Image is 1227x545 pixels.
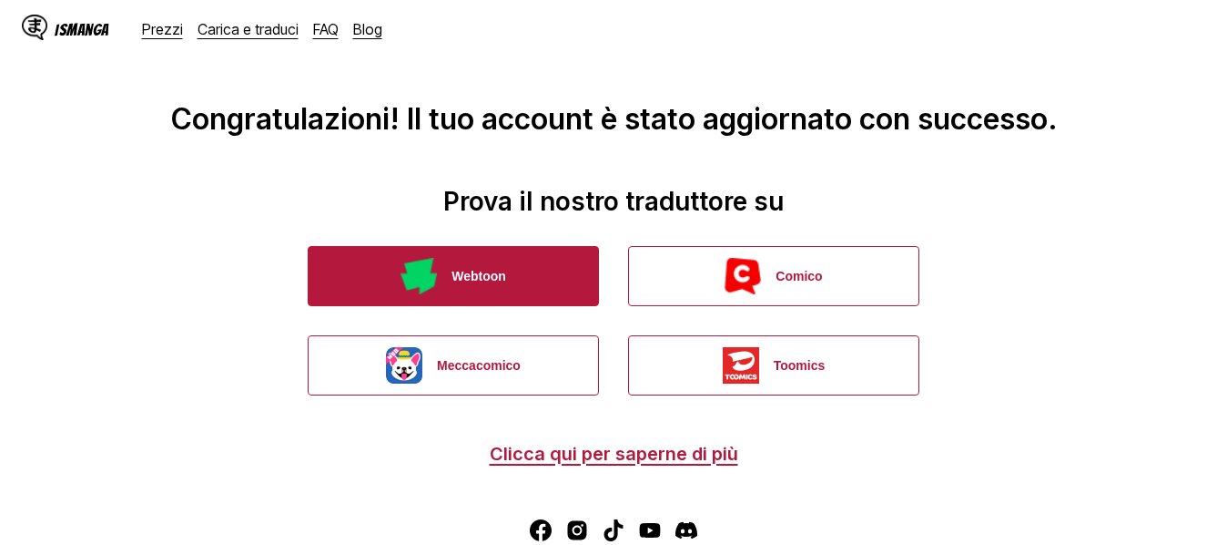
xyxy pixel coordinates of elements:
[308,246,599,306] button: Webtoon
[170,101,1058,137] font: Congratulazioni! Il tuo account è stato aggiornato con successo.
[675,519,697,541] a: Discordia
[142,20,183,38] a: Prezzi
[451,269,506,283] font: Webtoon
[603,519,624,541] img: IsManga TikTok
[774,358,826,373] font: Toomics
[628,335,919,396] button: Toomics
[530,519,552,541] img: IsManga Facebook
[776,269,822,283] font: Comico
[566,519,588,541] img: IsManga Instagram
[725,258,761,294] img: Comico
[55,21,109,38] font: IsManga
[675,519,697,541] img: IsManga Discord
[639,519,661,541] a: Youtube
[198,20,299,38] a: Carica e traduci
[628,246,919,306] button: Comico
[353,20,382,38] a: Blog
[22,15,47,40] img: Logo IsManga
[313,20,339,38] a: FAQ
[437,358,521,373] font: Meccacomico
[530,519,552,541] a: Facebook
[443,186,784,217] font: Prova il nostro traduttore su
[308,335,599,396] button: Meccacomico
[386,347,422,384] img: Meccacomico
[22,15,142,44] a: Logo IsMangaIsManga
[490,443,738,465] a: Clicca qui per saperne di più
[723,347,759,384] img: Toomics
[566,519,588,541] a: Instagram
[639,519,661,541] img: IsManga YouTube
[401,258,437,294] img: Webtoon
[603,519,624,541] a: TikTok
